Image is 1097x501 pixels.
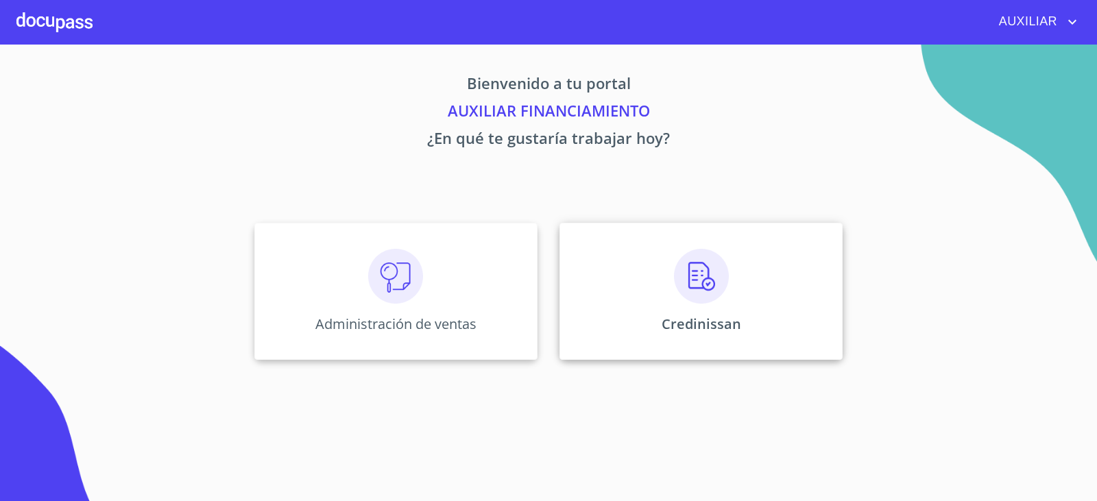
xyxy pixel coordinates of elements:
[126,99,971,127] p: AUXILIAR FINANCIAMIENTO
[126,72,971,99] p: Bienvenido a tu portal
[989,11,1064,33] span: AUXILIAR
[315,315,477,333] p: Administración de ventas
[674,249,729,304] img: verificacion.png
[662,315,741,333] p: Credinissan
[368,249,423,304] img: consulta.png
[126,127,971,154] p: ¿En qué te gustaría trabajar hoy?
[989,11,1081,33] button: account of current user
